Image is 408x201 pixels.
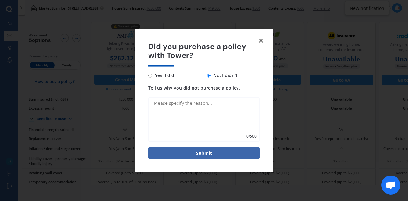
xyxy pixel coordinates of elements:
[211,72,237,79] span: No, I didn't
[152,72,174,79] span: Yes, I did
[246,133,257,140] span: 0 / 500
[148,42,260,60] span: Did you purchase a policy with Tower?
[207,73,211,77] input: No, I didn't
[148,85,240,91] span: Tell us why you did not purchase a policy.
[148,73,152,77] input: Yes, I did
[148,147,260,159] button: Submit
[381,176,400,195] div: Open chat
